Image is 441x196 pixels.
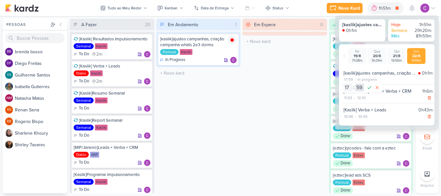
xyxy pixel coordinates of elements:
[344,114,354,119] div: 10:06
[349,58,365,63] div: 7h38m
[358,114,368,119] div: 10:49
[144,105,150,112] div: Responsável: Carlos Lima
[144,78,150,85] img: Carlos Lima
[341,187,350,194] p: Done
[333,106,353,112] div: Done
[403,187,409,194] div: Responsável: Carlos Lima
[342,29,345,32] img: tracking
[15,60,67,67] div: D i e g o F r e i t a s
[5,83,13,90] img: Isabella Gutierres
[95,179,108,185] div: Kaslik
[144,132,150,139] div: Responsável: Carlos Lima
[74,125,94,130] div: Semanal
[353,152,365,158] div: Eztec
[5,106,13,114] div: Renan Sena
[357,77,377,82] div: in progress
[79,132,89,139] p: To Do
[90,152,99,158] div: MIP
[354,77,357,82] div: -
[389,54,405,58] div: 21/8
[74,172,150,178] div: [Kaslik]Programar Impulsionamento
[92,78,102,85] div: último check-in há 2 meses
[168,21,198,28] div: Em Andamento
[333,51,353,57] div: Done
[7,62,11,65] p: DF
[353,180,365,185] div: Eztec
[15,83,67,90] div: I s a b e l l a G u t i e r r e s
[338,5,360,12] div: Novo Kard
[403,133,409,139] img: Carlos Lima
[7,50,11,54] p: bb
[318,21,326,28] div: 0
[7,73,11,77] p: GS
[408,58,424,63] div: 1h51m
[90,70,103,76] div: Kaslik
[333,172,410,178] div: [eztec]lead ads SCS
[144,132,150,139] img: Carlos Lima
[254,21,275,28] div: Em Espera
[418,107,433,113] div: 0h43m
[144,51,150,57] img: Carlos Lima
[230,57,237,63] div: Responsável: Carlos Lima
[369,54,385,58] div: 20/8
[74,78,89,85] div: To Do
[228,36,237,45] img: tracking
[95,125,108,130] div: Kaslik
[327,3,363,13] button: Novo Kard
[96,79,102,84] span: 2m
[5,4,39,12] img: kardz.app
[144,78,150,85] div: Responsável: Carlos Lima
[418,72,421,75] img: tracking
[74,43,94,49] div: Semanal
[74,145,150,150] div: [MIP/Janeiro]Leads + Verba + CRM
[333,98,351,104] div: Pontual
[5,71,13,79] div: Guilherme Santos
[5,22,49,27] div: Pessoas
[81,21,97,28] div: A Fazer
[142,21,153,28] div: 20
[333,145,410,151] div: [eztec]qrcodes - fale com a eztec
[333,79,353,85] div: Done
[15,48,67,55] div: b r e n d a b o s s o
[5,59,13,67] div: Diego Freitas
[15,141,67,148] div: S h i r l e y T a v a r e s
[74,51,89,57] div: To Do
[391,28,411,34] div: Semana
[357,95,366,101] div: 12:10
[180,49,192,55] div: Kaslik
[403,160,409,167] img: Carlos Lima
[144,51,150,57] div: Responsável: Carlos Lima
[92,51,102,57] div: último check-in há 2 meses
[7,120,11,123] p: RB
[6,97,12,100] p: NM
[15,107,67,113] div: R e n a n S e n a
[420,182,434,188] p: Arquivo
[74,118,150,123] div: [Kaslik]Report Semanal
[79,187,89,193] p: To Do
[369,49,385,54] div: Qua
[79,78,89,85] p: To Do
[341,160,350,167] p: Done
[144,105,150,112] img: Carlos Lima
[74,98,94,103] div: Semanal
[333,180,351,185] div: Pontual
[160,49,179,55] div: Pontual
[412,28,431,34] div: 29h20m
[15,95,67,102] div: N a t a s h a M a t o s
[403,187,409,194] img: Carlos Lima
[144,187,150,193] div: Responsável: Carlos Lima
[79,160,89,166] p: To Do
[333,91,410,97] div: [eztec]relatório qrcode ga4
[349,54,365,58] div: 19/8
[158,68,240,78] input: + Novo kard
[165,57,185,63] p: In Progress
[230,57,237,63] img: Carlos Lima
[5,141,13,149] img: Shirley Tavares
[341,133,350,139] p: Done
[95,43,108,49] div: Kaslik
[333,125,351,131] div: Pontual
[144,160,150,166] div: Responsável: Carlos Lima
[5,129,13,137] img: Sharlene Khoury
[95,98,108,103] div: Kaslik
[5,118,13,125] div: Rogerio Bispo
